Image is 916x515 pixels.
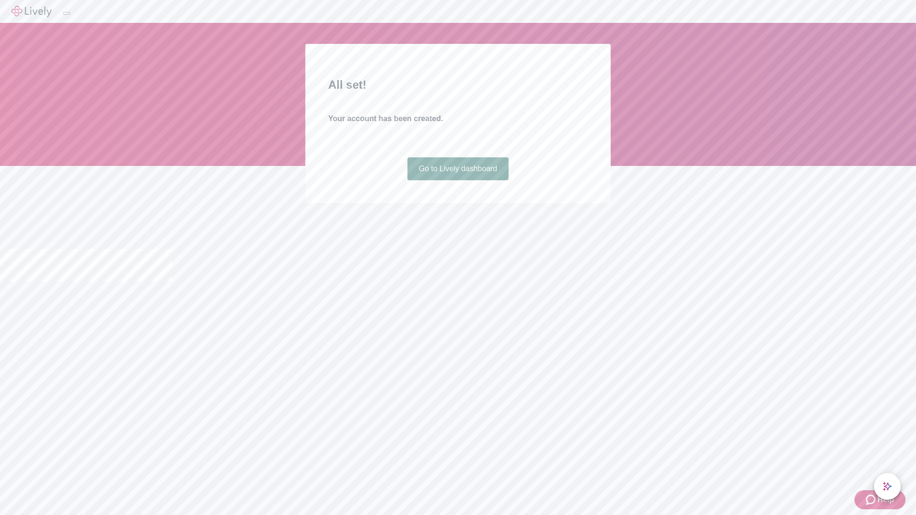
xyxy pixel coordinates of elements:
[866,494,877,505] svg: Zendesk support icon
[877,494,894,505] span: Help
[874,473,901,500] button: chat
[407,157,509,180] a: Go to Lively dashboard
[63,12,71,15] button: Log out
[328,76,588,93] h2: All set!
[854,490,906,509] button: Zendesk support iconHelp
[328,113,588,124] h4: Your account has been created.
[11,6,52,17] img: Lively
[883,482,892,491] svg: Lively AI Assistant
